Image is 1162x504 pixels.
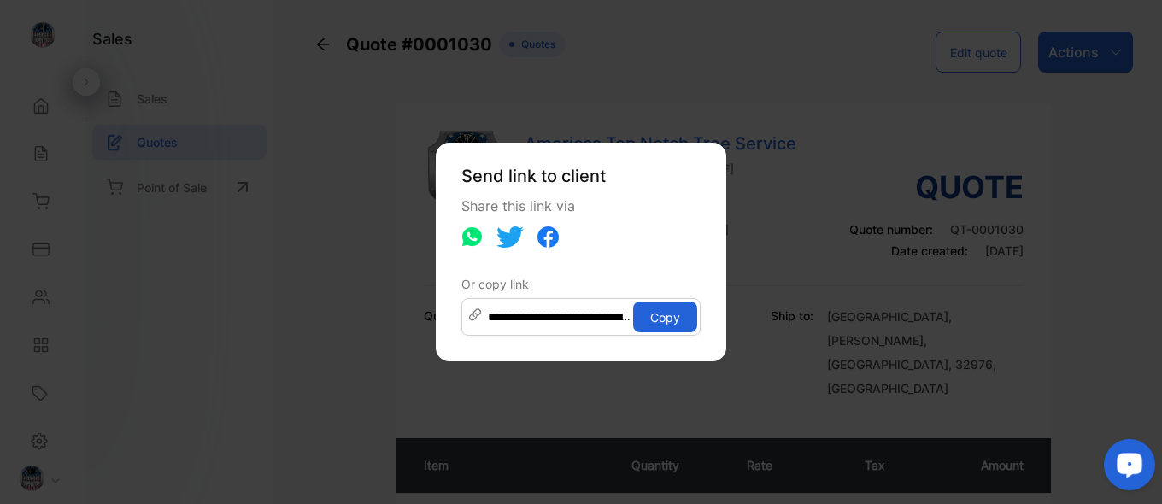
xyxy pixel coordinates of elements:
p: Send link to client [461,163,701,189]
iframe: LiveChat chat widget [1090,432,1162,504]
p: Or copy link [461,275,701,293]
p: Share this link via [461,196,701,216]
button: Copy [633,302,697,332]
